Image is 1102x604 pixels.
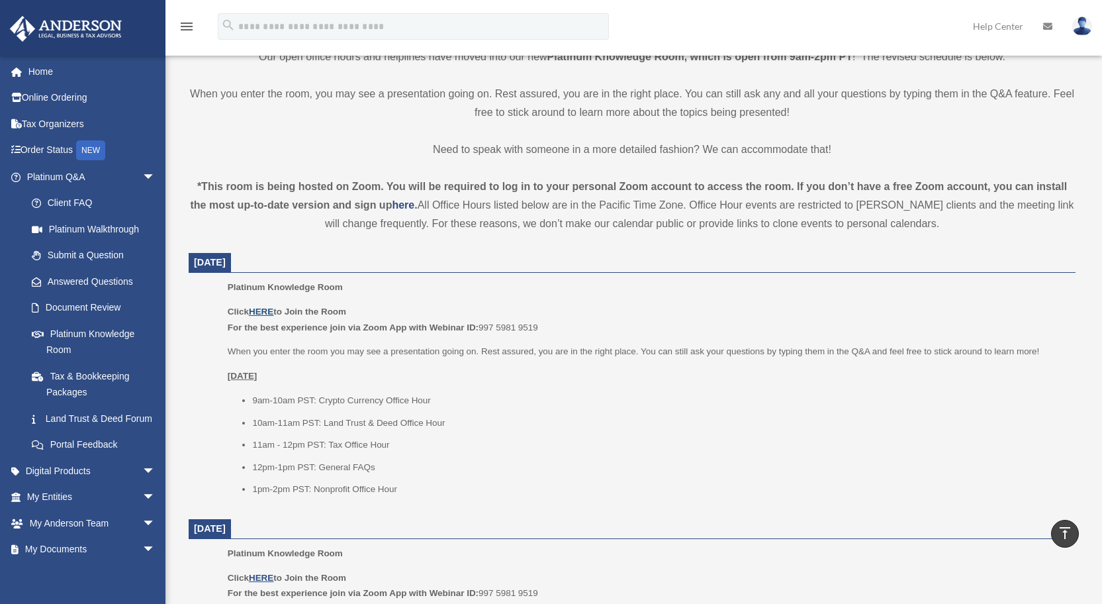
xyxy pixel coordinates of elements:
[19,268,175,295] a: Answered Questions
[228,344,1066,360] p: When you enter the room you may see a presentation going on. Rest assured, you are in the right p...
[228,371,257,381] u: [DATE]
[221,18,236,32] i: search
[228,588,479,598] b: For the best experience join via Zoom App with Webinar ID:
[189,177,1076,233] div: All Office Hours listed below are in the Pacific Time Zone. Office Hour events are restricted to ...
[19,321,169,363] a: Platinum Knowledge Room
[19,216,175,242] a: Platinum Walkthrough
[228,570,1066,601] p: 997 5981 9519
[194,257,226,268] span: [DATE]
[19,363,175,405] a: Tax & Bookkeeping Packages
[6,16,126,42] img: Anderson Advisors Platinum Portal
[179,19,195,34] i: menu
[252,460,1066,476] li: 12pm-1pm PST: General FAQs
[228,323,479,332] b: For the best experience join via Zoom App with Webinar ID:
[189,140,1076,159] p: Need to speak with someone in a more detailed fashion? We can accommodate that!
[249,307,273,317] a: HERE
[252,437,1066,453] li: 11am - 12pm PST: Tax Office Hour
[228,307,346,317] b: Click to Join the Room
[9,484,175,511] a: My Entitiesarrow_drop_down
[9,164,175,190] a: Platinum Q&Aarrow_drop_down
[9,85,175,111] a: Online Ordering
[252,393,1066,409] li: 9am-10am PST: Crypto Currency Office Hour
[252,415,1066,431] li: 10am-11am PST: Land Trust & Deed Office Hour
[189,48,1076,66] p: Our open office hours and helplines have moved into our new ! The revised schedule is below.
[142,484,169,511] span: arrow_drop_down
[76,140,105,160] div: NEW
[228,573,346,583] b: Click to Join the Room
[249,573,273,583] a: HERE
[547,51,852,62] strong: Platinum Knowledge Room, which is open from 9am-2pm PT
[191,181,1068,211] strong: *This room is being hosted on Zoom. You will be required to log in to your personal Zoom account ...
[228,304,1066,335] p: 997 5981 9519
[414,199,417,211] strong: .
[19,295,175,321] a: Document Review
[179,23,195,34] a: menu
[142,164,169,191] span: arrow_drop_down
[9,510,175,536] a: My Anderson Teamarrow_drop_down
[9,137,175,164] a: Order StatusNEW
[9,536,175,563] a: My Documentsarrow_drop_down
[228,282,343,292] span: Platinum Knowledge Room
[1051,520,1079,548] a: vertical_align_top
[9,458,175,484] a: Digital Productsarrow_drop_down
[9,58,175,85] a: Home
[252,481,1066,497] li: 1pm-2pm PST: Nonprofit Office Hour
[228,548,343,558] span: Platinum Knowledge Room
[142,458,169,485] span: arrow_drop_down
[1057,525,1073,541] i: vertical_align_top
[392,199,414,211] a: here
[19,405,175,432] a: Land Trust & Deed Forum
[194,523,226,534] span: [DATE]
[9,111,175,137] a: Tax Organizers
[19,190,175,217] a: Client FAQ
[19,432,175,458] a: Portal Feedback
[189,85,1076,122] p: When you enter the room, you may see a presentation going on. Rest assured, you are in the right ...
[19,242,175,269] a: Submit a Question
[142,510,169,537] span: arrow_drop_down
[142,536,169,564] span: arrow_drop_down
